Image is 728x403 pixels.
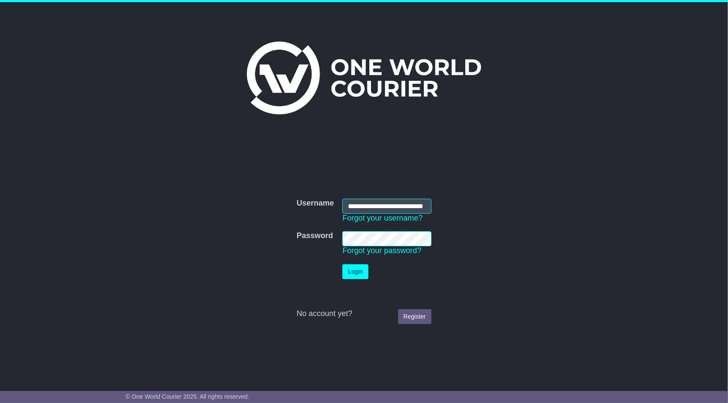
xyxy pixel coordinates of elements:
img: One World [247,42,481,114]
a: Forgot your password? [342,246,421,255]
a: Forgot your username? [342,214,422,222]
button: Login [342,264,368,279]
label: Username [297,199,334,208]
a: Register [398,309,431,324]
label: Password [297,231,333,241]
div: No account yet? [297,309,431,319]
span: © One World Courier 2025. All rights reserved. [126,393,249,400]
